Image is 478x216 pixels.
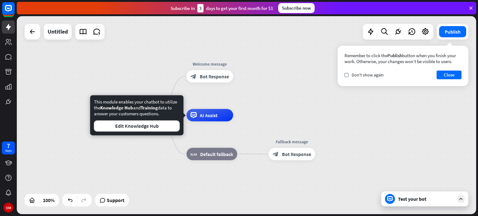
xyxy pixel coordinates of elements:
[141,105,158,111] span: Training
[200,73,229,80] span: Bot Response
[100,105,133,111] span: Knowledge Hub
[94,99,180,131] div: This module enables your chatbot to utilize the and data to answer your customers questions.
[278,3,315,13] div: Subscribe now
[200,112,218,118] span: AI Assist
[107,195,124,205] span: Support
[3,203,13,213] div: OM
[2,141,15,154] a: 7 days
[5,2,24,21] button: Open LiveChat chat widget
[5,149,12,153] div: days
[387,53,402,58] span: Publish
[94,120,180,131] button: Edit Knowledge Hub
[171,4,273,12] div: Subscribe in days to get your first month for $1
[182,61,238,67] div: Welcome message
[437,71,462,79] button: Close
[352,72,384,78] span: Don't show again
[282,151,311,157] span: Bot Response
[439,26,466,37] button: Publish
[264,139,320,145] div: Fallback message
[190,73,197,80] i: block_bot_response
[197,4,204,12] div: 3
[41,195,56,205] div: 100%
[398,196,454,202] div: Test your bot
[344,53,462,64] div: Remember to click the button when you finish your work. Otherwise, your changes won’t be visible ...
[48,24,68,39] div: Untitled
[200,151,233,157] span: Default fallback
[7,143,10,149] div: 7
[190,151,197,157] i: block_fallback
[273,151,279,157] i: block_bot_response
